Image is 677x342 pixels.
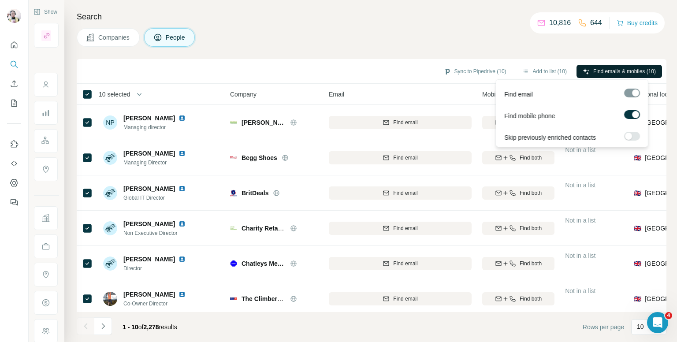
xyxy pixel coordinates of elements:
[7,156,21,171] button: Use Surfe API
[565,146,595,153] span: Not in a list
[617,17,658,29] button: Buy credits
[123,149,175,158] span: [PERSON_NAME]
[520,224,542,232] span: Find both
[393,189,417,197] span: Find email
[123,123,189,131] span: Managing director
[7,76,21,92] button: Enrich CSV
[329,116,472,129] button: Find email
[123,300,189,308] span: Co-Owner Director
[565,252,595,259] span: Not in a list
[123,219,175,228] span: [PERSON_NAME]
[482,257,554,270] button: Find both
[94,317,112,335] button: Navigate to next page
[504,90,533,99] span: Find email
[103,151,117,165] img: Avatar
[7,56,21,72] button: Search
[242,295,364,302] span: The Climbers Shop and [PERSON_NAME]
[103,115,117,130] div: NP
[329,222,472,235] button: Find email
[138,323,144,331] span: of
[393,295,417,303] span: Find email
[634,224,641,233] span: 🇬🇧
[123,290,175,299] span: [PERSON_NAME]
[590,18,602,28] p: 644
[242,189,268,197] span: BritDeals
[27,5,63,19] button: Show
[7,9,21,23] img: Avatar
[179,220,186,227] img: LinkedIn logo
[329,186,472,200] button: Find email
[179,256,186,263] img: LinkedIn logo
[103,186,117,200] img: Avatar
[7,194,21,210] button: Feedback
[549,18,571,28] p: 10,816
[230,225,237,232] img: Logo of Charity Retail Association
[565,287,595,294] span: Not in a list
[230,260,237,267] img: Logo of Chatleys Menswear
[520,295,542,303] span: Find both
[99,90,130,99] span: 10 selected
[123,159,189,167] span: Managing Director
[166,33,186,42] span: People
[98,33,130,42] span: Companies
[123,323,177,331] span: results
[577,65,662,78] button: Find emails & mobiles (10)
[504,133,596,142] span: Skip previously enriched contacts
[230,190,237,197] img: Logo of BritDeals
[520,189,542,197] span: Find both
[393,260,417,268] span: Find email
[179,115,186,122] img: LinkedIn logo
[593,67,656,75] span: Find emails & mobiles (10)
[230,90,257,99] span: Company
[393,224,417,232] span: Find email
[103,256,117,271] img: Avatar
[482,151,554,164] button: Find both
[516,65,573,78] button: Add to list (10)
[634,189,641,197] span: 🇬🇧
[520,154,542,162] span: Find both
[565,182,595,189] span: Not in a list
[520,260,542,268] span: Find both
[144,323,159,331] span: 2,278
[637,322,644,331] p: 10
[393,154,417,162] span: Find email
[242,118,286,127] span: [PERSON_NAME]
[242,225,318,232] span: Charity Retail Association
[103,292,117,306] img: Avatar
[665,312,672,319] span: 4
[179,185,186,192] img: LinkedIn logo
[123,229,189,237] span: Non Executive Director
[393,119,417,126] span: Find email
[482,90,500,99] span: Mobile
[123,264,189,272] span: Director
[329,151,472,164] button: Find email
[242,153,277,162] span: Begg Shoes
[634,294,641,303] span: 🇬🇧
[7,37,21,53] button: Quick start
[123,114,175,123] span: [PERSON_NAME]
[230,297,237,300] img: Logo of The Climbers Shop and Joe Browns
[123,323,138,331] span: 1 - 10
[123,184,175,193] span: [PERSON_NAME]
[123,255,175,264] span: [PERSON_NAME]
[583,323,624,331] span: Rows per page
[7,95,21,111] button: My lists
[230,156,237,159] img: Logo of Begg Shoes
[179,150,186,157] img: LinkedIn logo
[482,292,554,305] button: Find both
[103,221,117,235] img: Avatar
[179,291,186,298] img: LinkedIn logo
[634,153,641,162] span: 🇬🇧
[329,90,344,99] span: Email
[634,259,641,268] span: 🇬🇧
[329,257,472,270] button: Find email
[329,292,472,305] button: Find email
[242,259,286,268] span: Chatleys Menswear
[565,217,595,224] span: Not in a list
[647,312,668,333] iframe: Intercom live chat
[482,116,554,129] button: Find both
[123,194,189,202] span: Global IT Director
[482,186,554,200] button: Find both
[438,65,513,78] button: Sync to Pipedrive (10)
[77,11,666,23] h4: Search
